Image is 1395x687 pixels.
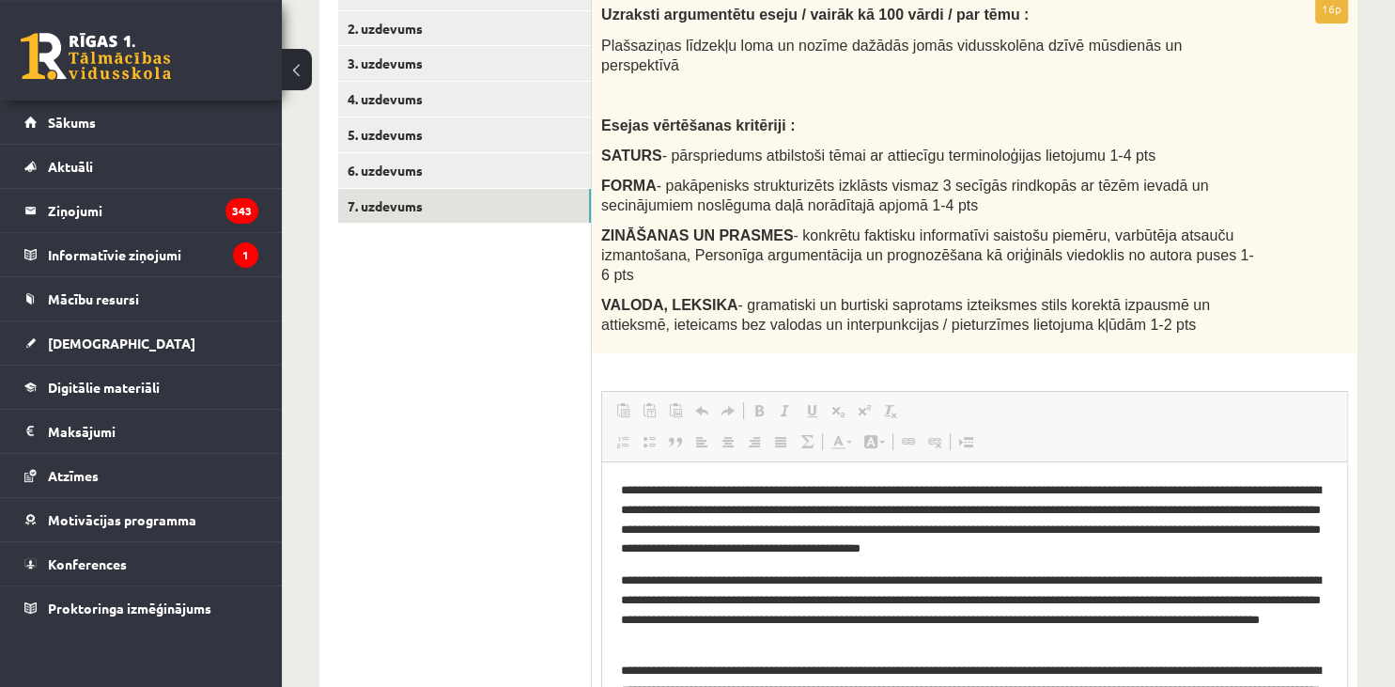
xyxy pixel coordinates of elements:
[922,429,948,454] a: Unlink
[715,398,741,423] a: Redo (Ctrl+Y)
[338,153,591,188] a: 6. uzdevums
[636,429,662,454] a: Insert/Remove Bulleted List
[48,114,96,131] span: Sākums
[233,242,258,268] i: 1
[48,410,258,453] legend: Maksājumi
[48,600,211,617] span: Proktoringa izmēģinājums
[601,227,793,243] strong: ZINĀŠANAS UN PRASMES
[610,398,636,423] a: Paste (Ctrl+V)
[636,398,662,423] a: Paste as plain text (Ctrl+Shift+V)
[741,429,767,454] a: Align Right
[24,233,258,276] a: Informatīvie ziņojumi1
[48,467,99,484] span: Atzīmes
[601,148,1155,164] span: - pārspriedums atbilstoši tēmai ar attiecīgu terminoloģijas lietojumu 1-4 pts
[601,227,1254,282] span: - konkrētu faktisku informatīvi saistošu piemēru, varbūtēja atsauču izmantošana, Personīga argume...
[48,379,160,396] span: Digitālie materiāli
[338,117,591,152] a: 5. uzdevums
[338,82,591,117] a: 4. uzdevums
[746,398,772,423] a: Bold (Ctrl+B)
[601,297,1210,333] span: - gramatiski un burtiski saprotams izteiksmes stils korektā izpausmē un attieksmē, ieteicams bez ...
[601,38,1182,73] span: Plašsaziņas līdzekļu loma un nozīme dažādās jomās vidusskolēna dzīvē mūsdienās un perspektīvā
[772,398,798,423] a: Italic (Ctrl+I)
[858,429,891,454] a: Background Color
[953,429,979,454] a: Insert Page Break for Printing
[601,178,1208,213] span: - pakāpenisks strukturizēts izklāsts vismaz 3 secīgās rindkopās ar tēzēm ievadā un secinājumiem n...
[601,7,1029,23] span: Uzraksti argumentētu eseju / vairāk kā 100 vārdi / par tēmu :
[24,321,258,365] a: [DEMOGRAPHIC_DATA]
[601,148,662,164] strong: SATURS
[825,429,858,454] a: Text Color
[21,33,171,80] a: Rīgas 1. Tālmācības vidusskola
[48,290,139,307] span: Mācību resursi
[24,586,258,630] a: Proktoringa izmēģinājums
[24,542,258,586] a: Konferences
[24,366,258,409] a: Digitālie materiāli
[877,398,904,423] a: Remove Format
[715,429,741,454] a: Center
[24,145,258,188] a: Aktuāli
[601,178,657,194] strong: FORMA
[338,11,591,46] a: 2. uzdevums
[601,297,737,313] strong: VALODA, LEKSIKA
[48,158,93,175] span: Aktuāli
[24,498,258,541] a: Motivācijas programma
[662,398,689,423] a: Paste from Word
[895,429,922,454] a: Link (Ctrl+K)
[48,189,258,232] legend: Ziņojumi
[48,233,258,276] legend: Informatīvie ziņojumi
[24,101,258,144] a: Sākums
[601,117,795,133] span: Esejas vērtēšanas kritēriji :
[662,429,689,454] a: Block Quote
[825,398,851,423] a: Subscript
[48,555,127,572] span: Konferences
[48,335,195,351] span: [DEMOGRAPHIC_DATA]
[48,511,196,528] span: Motivācijas programma
[767,429,794,454] a: Justify
[24,454,258,497] a: Atzīmes
[24,410,258,453] a: Maksājumi
[24,277,258,320] a: Mācību resursi
[689,429,715,454] a: Align Left
[338,189,591,224] a: 7. uzdevums
[798,398,825,423] a: Underline (Ctrl+U)
[851,398,877,423] a: Superscript
[610,429,636,454] a: Insert/Remove Numbered List
[689,398,715,423] a: Undo (Ctrl+Z)
[24,189,258,232] a: Ziņojumi343
[794,429,820,454] a: Math
[225,198,258,224] i: 343
[338,46,591,81] a: 3. uzdevums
